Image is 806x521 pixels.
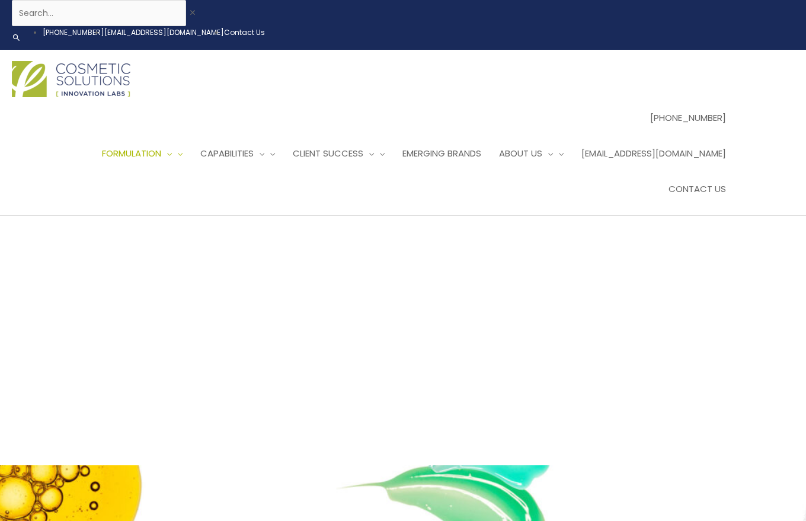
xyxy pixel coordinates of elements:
[650,111,726,124] span: [PHONE_NUMBER]
[499,147,542,159] span: About Us
[43,27,104,37] a: [PHONE_NUMBER]
[641,100,735,136] a: [PHONE_NUMBER]
[191,136,284,171] a: Capabilities
[284,136,394,171] a: Client Success
[200,147,254,159] span: Capabilities
[84,100,735,207] nav: Site Navigation
[93,136,191,171] a: Formulation
[669,183,726,195] span: Contact Us
[12,32,21,44] a: Search icon link
[572,136,735,171] a: [EMAIL_ADDRESS][DOMAIN_NAME]
[660,171,735,207] a: Contact Us
[102,147,161,159] span: Formulation
[581,147,726,159] span: [EMAIL_ADDRESS][DOMAIN_NAME]
[12,61,130,97] img: Cosmetic Solutions Logo
[293,147,363,159] span: Client Success
[402,147,481,159] span: Emerging Brands
[490,136,572,171] a: About Us
[224,27,265,37] a: Contact Us
[394,136,490,171] a: Emerging Brands
[104,27,224,37] a: [EMAIL_ADDRESS][DOMAIN_NAME]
